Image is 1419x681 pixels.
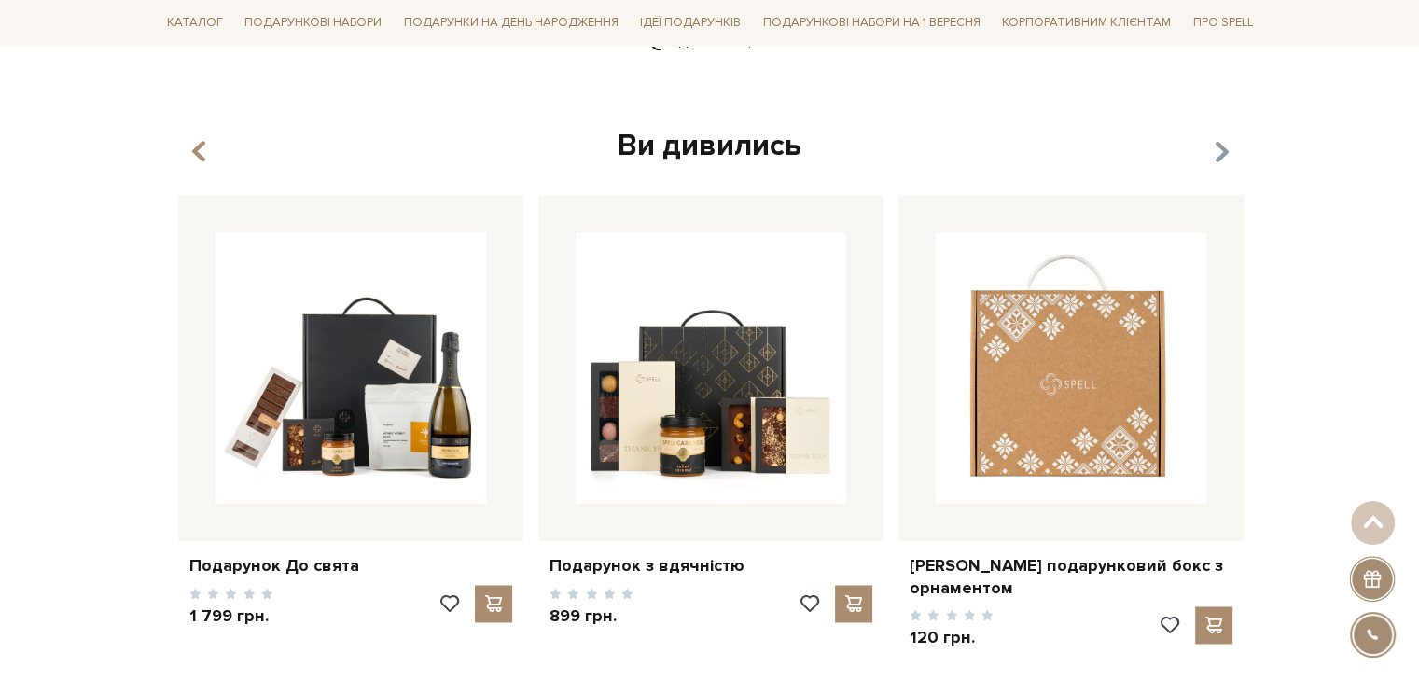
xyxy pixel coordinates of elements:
[995,7,1178,39] a: Корпоративним клієнтам
[936,232,1206,503] img: Малий подарунковий бокс з орнаментом
[237,9,389,38] a: Подарункові набори
[171,127,1249,166] div: Ви дивились
[550,605,634,627] p: 899 грн.
[910,627,995,648] p: 120 грн.
[756,7,988,39] a: Подарункові набори на 1 Вересня
[189,605,274,627] p: 1 799 грн.
[396,9,626,38] a: Подарунки на День народження
[910,555,1232,599] a: [PERSON_NAME] подарунковий бокс з орнаментом
[1186,9,1260,38] a: Про Spell
[189,555,512,577] a: Подарунок До свята
[550,555,872,577] a: Подарунок з вдячністю
[633,9,748,38] a: Ідеї подарунків
[160,9,230,38] a: Каталог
